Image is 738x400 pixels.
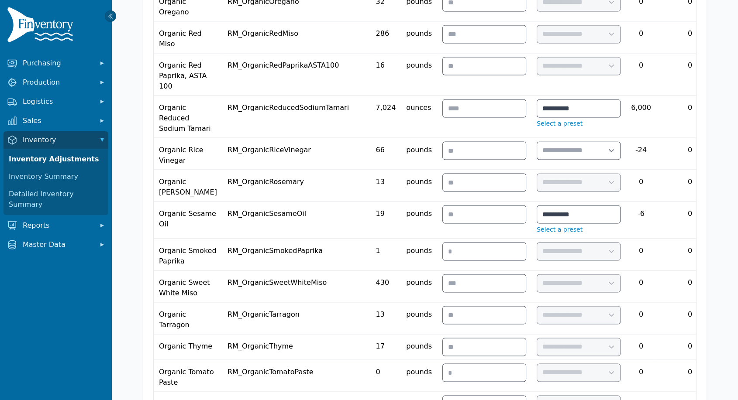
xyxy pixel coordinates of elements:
td: pounds [401,21,437,53]
td: pounds [401,270,437,302]
td: 16 [370,53,401,96]
td: 6,000 [626,96,656,138]
td: ounces [401,96,437,138]
td: 0 [656,202,724,239]
td: 0 [656,53,724,96]
td: RM_OrganicSmokedPaprika [222,239,371,270]
button: Inventory [3,131,108,149]
span: Inventory [23,135,93,145]
td: pounds [401,170,437,202]
td: 0 [370,360,401,392]
td: 0 [656,138,724,170]
td: 430 [370,270,401,302]
td: RM_OrganicRedPaprikaASTA100 [222,53,371,96]
td: pounds [401,302,437,334]
td: -24 [626,138,656,170]
span: Reports [23,220,93,231]
td: pounds [401,239,437,270]
td: 0 [656,302,724,334]
td: Organic Sesame Oil [154,202,222,239]
td: Organic Red Paprika, ASTA 100 [154,53,222,96]
td: Organic Red Miso [154,21,222,53]
td: 0 [626,302,656,334]
td: 13 [370,170,401,202]
td: 19 [370,202,401,239]
button: Production [3,74,108,91]
td: 7,024 [370,96,401,138]
td: 0 [626,170,656,202]
span: Logistics [23,96,93,107]
td: RM_OrganicTomatoPaste [222,360,371,392]
td: 0 [656,334,724,360]
td: pounds [401,138,437,170]
td: Organic [PERSON_NAME] [154,170,222,202]
td: Organic Sweet White Miso [154,270,222,302]
td: pounds [401,334,437,360]
td: Organic Tomato Paste [154,360,222,392]
td: pounds [401,202,437,239]
td: 0 [626,360,656,392]
td: Organic Tarragon [154,302,222,334]
button: Select a preset [537,119,583,128]
button: Logistics [3,93,108,110]
img: Finventory [7,7,77,46]
td: 0 [626,53,656,96]
td: RM_OrganicReducedSodiumTamari [222,96,371,138]
td: Organic Rice Vinegar [154,138,222,170]
td: RM_OrganicTarragon [222,302,371,334]
td: 0 [656,239,724,270]
button: Reports [3,217,108,234]
td: RM_OrganicSesameOil [222,202,371,239]
td: pounds [401,360,437,392]
td: 0 [656,360,724,392]
td: pounds [401,53,437,96]
button: Select a preset [537,225,583,234]
span: Sales [23,116,93,126]
td: 0 [656,21,724,53]
td: 66 [370,138,401,170]
td: 0 [656,270,724,302]
button: Purchasing [3,55,108,72]
a: Inventory Summary [5,168,107,185]
button: Sales [3,112,108,130]
span: Master Data [23,239,93,250]
td: 1 [370,239,401,270]
td: 286 [370,21,401,53]
td: RM_OrganicSweetWhiteMiso [222,270,371,302]
td: RM_OrganicRedMiso [222,21,371,53]
td: RM_OrganicRosemary [222,170,371,202]
td: RM_OrganicRiceVinegar [222,138,371,170]
td: Organic Thyme [154,334,222,360]
td: Organic Reduced Sodium Tamari [154,96,222,138]
td: RM_OrganicThyme [222,334,371,360]
td: 13 [370,302,401,334]
td: 0 [626,270,656,302]
td: 0 [626,21,656,53]
td: Organic Smoked Paprika [154,239,222,270]
td: 0 [656,170,724,202]
a: Detailed Inventory Summary [5,185,107,213]
td: 0 [626,334,656,360]
span: Purchasing [23,58,93,68]
span: Production [23,77,93,88]
td: 0 [626,239,656,270]
td: -6 [626,202,656,239]
td: 0 [656,96,724,138]
td: 17 [370,334,401,360]
a: Inventory Adjustments [5,150,107,168]
button: Master Data [3,236,108,253]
